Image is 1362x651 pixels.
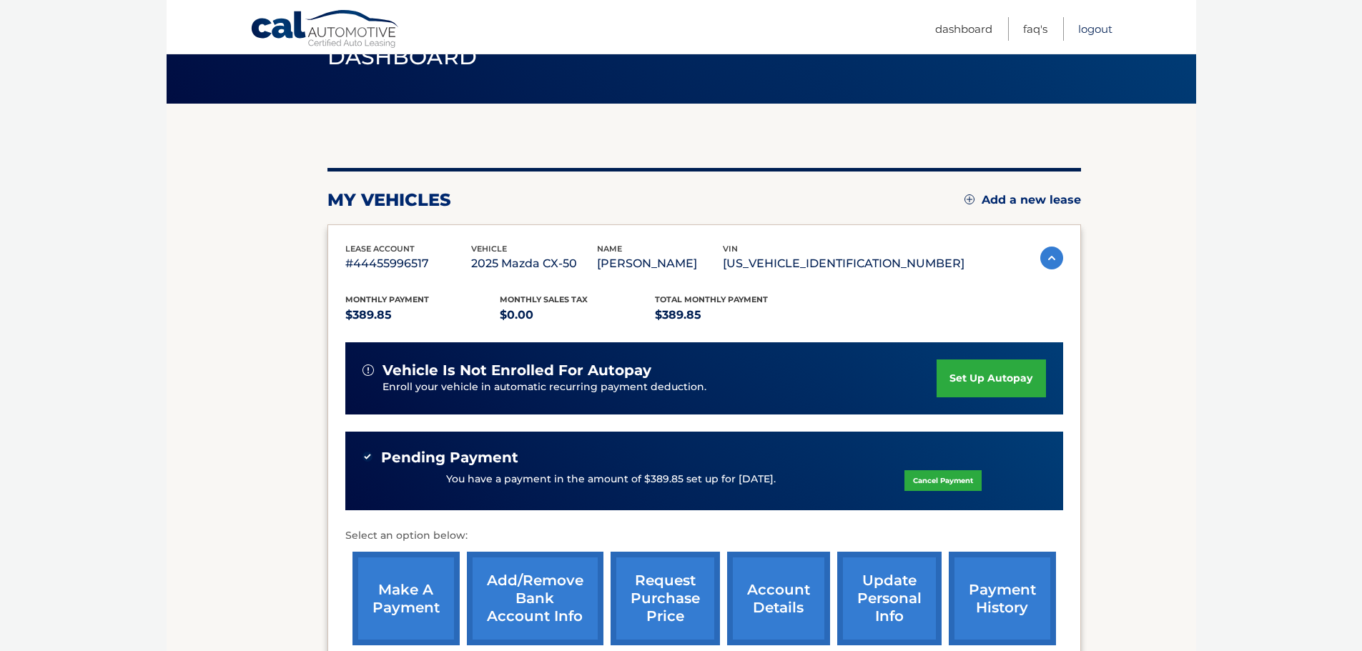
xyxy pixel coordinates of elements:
[345,294,429,304] span: Monthly Payment
[250,9,400,51] a: Cal Automotive
[937,359,1045,397] a: set up autopay
[611,552,720,645] a: request purchase price
[655,305,810,325] p: $389.85
[471,244,507,254] span: vehicle
[446,472,776,487] p: You have a payment in the amount of $389.85 set up for [DATE].
[327,189,451,211] h2: my vehicles
[964,193,1081,207] a: Add a new lease
[964,194,974,204] img: add.svg
[949,552,1056,645] a: payment history
[597,254,723,274] p: [PERSON_NAME]
[345,527,1063,545] p: Select an option below:
[655,294,768,304] span: Total Monthly Payment
[362,364,374,376] img: alert-white.svg
[727,552,830,645] a: account details
[723,254,964,274] p: [US_VEHICLE_IDENTIFICATION_NUMBER]
[345,244,415,254] span: lease account
[935,17,992,41] a: Dashboard
[1078,17,1112,41] a: Logout
[723,244,738,254] span: vin
[500,294,588,304] span: Monthly sales Tax
[597,244,622,254] span: name
[1040,247,1063,269] img: accordion-active.svg
[383,362,651,379] span: vehicle is not enrolled for autopay
[327,44,478,70] span: Dashboard
[381,449,518,467] span: Pending Payment
[345,254,471,274] p: #44455996517
[383,379,937,395] p: Enroll your vehicle in automatic recurring payment deduction.
[1023,17,1047,41] a: FAQ's
[471,254,597,274] p: 2025 Mazda CX-50
[904,470,982,491] a: Cancel Payment
[345,305,500,325] p: $389.85
[837,552,942,645] a: update personal info
[467,552,603,645] a: Add/Remove bank account info
[500,305,655,325] p: $0.00
[362,452,372,462] img: check-green.svg
[352,552,460,645] a: make a payment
